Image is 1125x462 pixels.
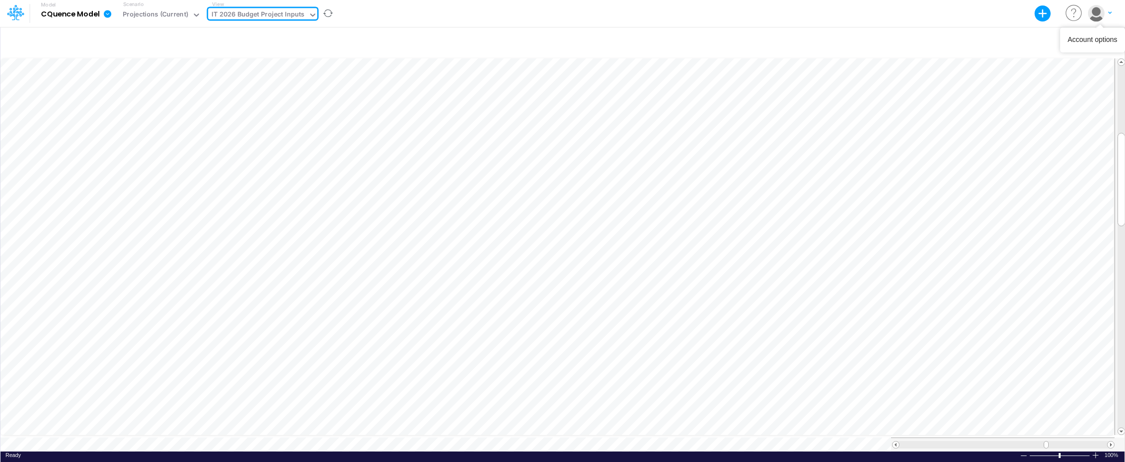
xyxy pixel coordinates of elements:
div: Zoom level [1105,452,1120,459]
div: Zoom [1059,453,1061,458]
div: In Ready mode [5,452,21,459]
label: Scenario [123,0,144,8]
div: Projections (Current) [123,9,188,21]
div: Zoom [1029,452,1092,459]
div: Zoom In [1092,452,1100,459]
span: 100% [1105,452,1120,459]
div: Zoom Out [1020,452,1028,460]
div: IT 2026 Budget Project Inputs [212,9,304,21]
label: View [212,0,224,8]
div: Account options [1068,35,1118,45]
span: Ready [5,452,21,458]
label: Model [41,2,56,8]
b: CQuence Model [41,10,99,19]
